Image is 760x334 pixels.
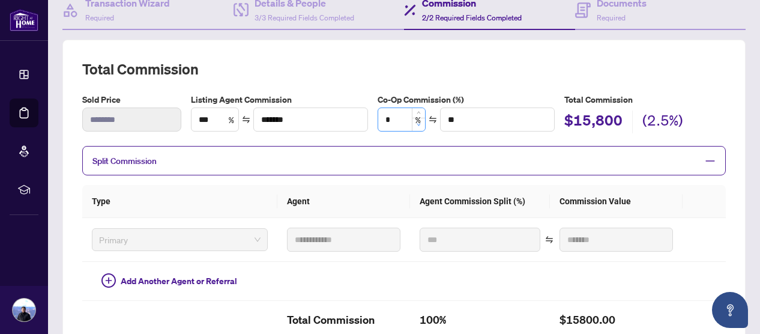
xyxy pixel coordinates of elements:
th: Commission Value [550,185,683,218]
img: Profile Icon [13,299,35,321]
th: Agent [277,185,411,218]
label: Sold Price [82,93,181,106]
span: Increase Value [412,108,425,117]
th: Agent Commission Split (%) [410,185,550,218]
h2: Total Commission [82,59,726,79]
h2: $15,800 [564,111,623,133]
label: Listing Agent Commission [191,93,368,106]
label: Co-Op Commission (%) [378,93,555,106]
img: logo [10,9,38,31]
div: Split Commission [82,146,726,175]
span: swap [242,115,250,124]
span: Split Commission [92,156,157,166]
span: 3/3 Required Fields Completed [255,13,354,22]
th: Type [82,185,277,218]
button: Add Another Agent or Referral [92,272,247,291]
span: Add Another Agent or Referral [121,275,237,288]
span: Primary [99,231,261,249]
span: swap [429,115,437,124]
span: up [417,111,421,115]
span: minus [705,156,716,166]
h5: Total Commission [564,93,726,106]
span: Required [597,13,626,22]
h2: (2.5%) [642,111,683,133]
h2: 100% [420,311,540,330]
button: Open asap [712,292,748,328]
span: 2/2 Required Fields Completed [422,13,522,22]
span: Decrease Value [412,118,425,132]
h2: Total Commission [287,311,401,330]
h2: $15800.00 [559,311,674,330]
span: swap [545,235,553,244]
span: Required [85,13,114,22]
span: plus-circle [101,273,116,288]
span: down [417,123,421,127]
